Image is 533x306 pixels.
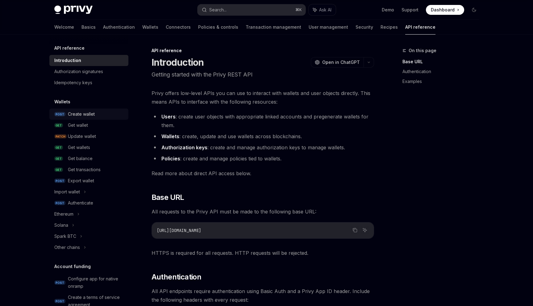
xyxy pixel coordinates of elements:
[405,20,435,35] a: API reference
[54,201,65,205] span: POST
[49,164,128,175] a: GETGet transactions
[68,122,88,129] div: Get wallet
[152,169,374,178] span: Read more about direct API access below.
[142,20,158,35] a: Wallets
[152,48,374,54] div: API reference
[152,192,184,202] span: Base URL
[152,70,374,79] p: Getting started with the Privy REST API
[54,79,92,86] div: Idempotency keys
[311,57,364,68] button: Open in ChatGPT
[54,6,93,14] img: dark logo
[54,280,65,285] span: POST
[161,114,176,120] strong: Users
[49,109,128,120] a: POSTCreate wallet
[68,155,93,162] div: Get balance
[54,233,76,240] div: Spark BTC
[409,47,436,54] span: On this page
[309,4,336,15] button: Ask AI
[54,263,91,270] h5: Account funding
[152,154,374,163] li: : create and manage policies tied to wallets.
[68,110,95,118] div: Create wallet
[152,207,374,216] span: All requests to the Privy API must be made to the following base URL:
[49,55,128,66] a: Introduction
[54,123,63,128] span: GET
[361,226,369,234] button: Ask AI
[152,112,374,130] li: : create user objects with appropriate linked accounts and pregenerate wallets for them.
[49,175,128,186] a: POSTExport wallet
[381,20,398,35] a: Recipes
[426,5,464,15] a: Dashboard
[54,98,70,105] h5: Wallets
[157,228,201,233] span: [URL][DOMAIN_NAME]
[152,143,374,152] li: : create and manage authorization keys to manage wallets.
[295,7,302,12] span: ⌘ K
[209,6,227,14] div: Search...
[54,188,80,196] div: Import wallet
[68,275,125,290] div: Configure app for native onramp
[431,7,455,13] span: Dashboard
[322,59,360,65] span: Open in ChatGPT
[49,273,128,292] a: POSTConfigure app for native onramp
[54,68,103,75] div: Authorization signatures
[161,133,179,139] strong: Wallets
[49,131,128,142] a: PATCHUpdate wallet
[54,44,85,52] h5: API reference
[54,244,80,251] div: Other chains
[469,5,479,15] button: Toggle dark mode
[54,145,63,150] span: GET
[152,272,202,282] span: Authentication
[49,197,128,209] a: POSTAuthenticate
[152,249,374,257] span: HTTPS is required for all requests. HTTP requests will be rejected.
[382,7,394,13] a: Demo
[161,144,207,151] strong: Authorization keys
[54,167,63,172] span: GET
[49,142,128,153] a: GETGet wallets
[54,299,65,304] span: POST
[152,132,374,141] li: : create, update and use wallets across blockchains.
[68,133,96,140] div: Update wallet
[152,57,204,68] h1: Introduction
[68,199,93,207] div: Authenticate
[356,20,373,35] a: Security
[198,4,306,15] button: Search...⌘K
[49,120,128,131] a: GETGet wallet
[152,89,374,106] span: Privy offers low-level APIs you can use to interact with wallets and user objects directly. This ...
[402,57,484,67] a: Base URL
[54,134,67,139] span: PATCH
[402,7,418,13] a: Support
[68,144,90,151] div: Get wallets
[54,112,65,117] span: POST
[319,7,331,13] span: Ask AI
[54,179,65,183] span: POST
[49,66,128,77] a: Authorization signatures
[54,210,73,218] div: Ethereum
[166,20,191,35] a: Connectors
[68,177,94,184] div: Export wallet
[49,153,128,164] a: GETGet balance
[309,20,348,35] a: User management
[54,57,81,64] div: Introduction
[161,155,180,162] strong: Policies
[54,20,74,35] a: Welcome
[246,20,301,35] a: Transaction management
[152,287,374,304] span: All API endpoints require authentication using Basic Auth and a Privy App ID header. Include the ...
[198,20,238,35] a: Policies & controls
[68,166,101,173] div: Get transactions
[351,226,359,234] button: Copy the contents from the code block
[81,20,96,35] a: Basics
[54,221,68,229] div: Solana
[54,156,63,161] span: GET
[49,77,128,88] a: Idempotency keys
[103,20,135,35] a: Authentication
[402,67,484,76] a: Authentication
[402,76,484,86] a: Examples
